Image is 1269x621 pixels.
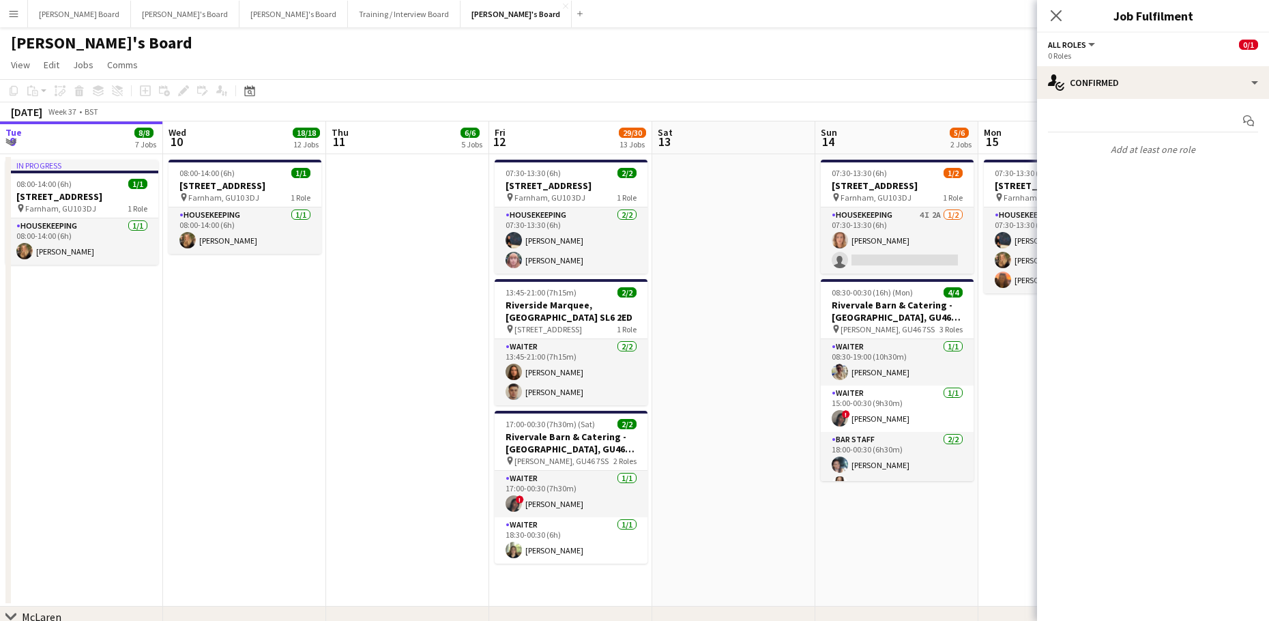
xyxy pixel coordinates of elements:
app-card-role: Waiter1/108:30-19:00 (10h30m)[PERSON_NAME] [821,339,974,386]
span: 12 [493,134,506,149]
span: Fri [495,126,506,139]
app-job-card: 07:30-13:30 (6h)2/2[STREET_ADDRESS] Farnham, GU10 3DJ1 RoleHousekeeping2/207:30-13:30 (6h)[PERSON... [495,160,647,274]
app-card-role: Housekeeping1/108:00-14:00 (6h)[PERSON_NAME] [169,207,321,254]
a: Edit [38,56,65,74]
button: [PERSON_NAME]'s Board [131,1,239,27]
app-job-card: 13:45-21:00 (7h15m)2/2Riverside Marquee, [GEOGRAPHIC_DATA] SL6 2ED [STREET_ADDRESS]1 RoleWaiter2/... [495,279,647,405]
span: Mon [984,126,1002,139]
span: All roles [1048,40,1086,50]
div: In progress [5,160,158,171]
span: 2/2 [617,287,637,298]
a: Comms [102,56,143,74]
h3: Rivervale Barn & Catering - [GEOGRAPHIC_DATA], GU46 7SS [821,299,974,323]
button: [PERSON_NAME]'s Board [239,1,348,27]
h3: Rivervale Barn & Catering - [GEOGRAPHIC_DATA], GU46 7SS [495,431,647,455]
button: [PERSON_NAME]'s Board [461,1,572,27]
span: ! [516,495,524,504]
div: 5 Jobs [461,139,482,149]
span: Edit [44,59,59,71]
span: 9 [3,134,22,149]
app-job-card: 08:00-14:00 (6h)1/1[STREET_ADDRESS] Farnham, GU10 3DJ1 RoleHousekeeping1/108:00-14:00 (6h)[PERSON... [169,160,321,254]
span: 1/1 [291,168,310,178]
span: 1/1 [128,179,147,189]
span: 1 Role [943,192,963,203]
h3: [STREET_ADDRESS] [5,190,158,203]
span: 1 Role [128,203,147,214]
span: Wed [169,126,186,139]
div: Confirmed [1037,66,1269,99]
app-job-card: 08:30-00:30 (16h) (Mon)4/4Rivervale Barn & Catering - [GEOGRAPHIC_DATA], GU46 7SS [PERSON_NAME], ... [821,279,974,481]
span: Farnham, GU10 3DJ [514,192,585,203]
h3: Job Fulfilment [1037,7,1269,25]
span: 18/18 [293,128,320,138]
span: 3 Roles [939,324,963,334]
h3: [STREET_ADDRESS] [169,179,321,192]
app-job-card: 07:30-13:30 (6h)3/3[STREET_ADDRESS] Farnham, GU10 3DJ1 RoleHousekeeping3/307:30-13:30 (6h)[PERSON... [984,160,1137,293]
span: 15 [982,134,1002,149]
span: 2/2 [617,168,637,178]
span: 1 Role [617,324,637,334]
span: Comms [107,59,138,71]
app-job-card: 17:00-00:30 (7h30m) (Sat)2/2Rivervale Barn & Catering - [GEOGRAPHIC_DATA], GU46 7SS [PERSON_NAME]... [495,411,647,564]
div: 12 Jobs [293,139,319,149]
span: 10 [166,134,186,149]
a: View [5,56,35,74]
button: [PERSON_NAME] Board [28,1,131,27]
span: 07:30-13:30 (6h) [506,168,561,178]
span: ! [842,410,850,418]
div: 7 Jobs [135,139,156,149]
app-card-role: Waiter1/117:00-00:30 (7h30m)![PERSON_NAME] [495,471,647,517]
a: Jobs [68,56,99,74]
div: 13 Jobs [619,139,645,149]
span: Farnham, GU10 3DJ [841,192,911,203]
div: 0 Roles [1048,50,1258,61]
span: [PERSON_NAME], GU46 7SS [841,324,935,334]
span: 5/6 [950,128,969,138]
span: 08:00-14:00 (6h) [16,179,72,189]
div: [DATE] [11,105,42,119]
app-card-role: Waiter1/115:00-00:30 (9h30m)![PERSON_NAME] [821,386,974,432]
app-job-card: 07:30-13:30 (6h)1/2[STREET_ADDRESS] Farnham, GU10 3DJ1 RoleHousekeeping4I2A1/207:30-13:30 (6h)[PE... [821,160,974,274]
span: Tue [5,126,22,139]
span: 17:00-00:30 (7h30m) (Sat) [506,419,595,429]
span: 6/6 [461,128,480,138]
app-card-role: Housekeeping2/207:30-13:30 (6h)[PERSON_NAME][PERSON_NAME] [495,207,647,274]
span: Farnham, GU10 3DJ [1004,192,1075,203]
app-card-role: Housekeeping3/307:30-13:30 (6h)[PERSON_NAME][PERSON_NAME][PERSON_NAME] [984,207,1137,293]
app-card-role: BAR STAFF2/218:00-00:30 (6h30m)[PERSON_NAME][PERSON_NAME] [821,432,974,498]
span: 13:45-21:00 (7h15m) [506,287,577,298]
span: View [11,59,30,71]
span: 07:30-13:30 (6h) [995,168,1050,178]
span: 8/8 [134,128,154,138]
span: 1/2 [944,168,963,178]
span: 14 [819,134,837,149]
span: Week 37 [45,106,79,117]
app-card-role: Housekeeping4I2A1/207:30-13:30 (6h)[PERSON_NAME] [821,207,974,274]
div: 2 Jobs [950,139,972,149]
span: Farnham, GU10 3DJ [25,203,96,214]
span: 11 [330,134,349,149]
span: 2/2 [617,419,637,429]
p: Add at least one role [1037,138,1269,161]
h3: Riverside Marquee, [GEOGRAPHIC_DATA] SL6 2ED [495,299,647,323]
span: 07:30-13:30 (6h) [832,168,887,178]
h3: [STREET_ADDRESS] [821,179,974,192]
span: 0/1 [1239,40,1258,50]
span: Thu [332,126,349,139]
span: Farnham, GU10 3DJ [188,192,259,203]
span: 08:30-00:30 (16h) (Mon) [832,287,913,298]
span: Jobs [73,59,93,71]
span: [PERSON_NAME], GU46 7SS [514,456,609,466]
app-card-role: Housekeeping1/108:00-14:00 (6h)[PERSON_NAME] [5,218,158,265]
span: 4/4 [944,287,963,298]
span: 1 Role [291,192,310,203]
app-job-card: In progress08:00-14:00 (6h)1/1[STREET_ADDRESS] Farnham, GU10 3DJ1 RoleHousekeeping1/108:00-14:00 ... [5,160,158,265]
h1: [PERSON_NAME]'s Board [11,33,192,53]
span: 08:00-14:00 (6h) [179,168,235,178]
